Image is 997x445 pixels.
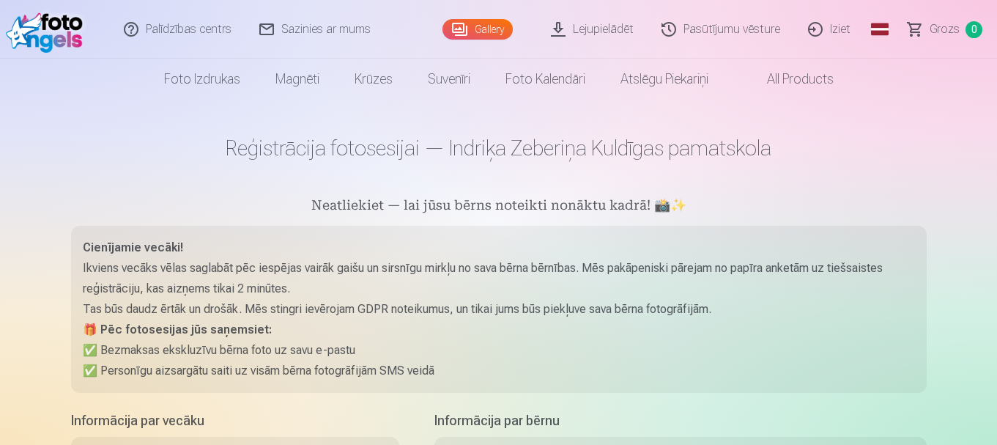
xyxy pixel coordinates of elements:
a: Gallery [442,19,513,40]
a: Krūzes [337,59,410,100]
span: 0 [966,21,982,38]
a: Suvenīri [410,59,488,100]
h5: Informācija par bērnu [434,411,927,431]
img: /fa1 [6,6,90,53]
a: Foto kalendāri [488,59,603,100]
strong: 🎁 Pēc fotosesijas jūs saņemsiet: [83,323,272,336]
h1: Reģistrācija fotosesijai — Indriķa Zeberiņa Kuldīgas pamatskola [71,135,927,161]
span: Grozs [930,21,960,38]
a: Foto izdrukas [147,59,258,100]
h5: Neatliekiet — lai jūsu bērns noteikti nonāktu kadrā! 📸✨ [71,196,927,217]
a: Magnēti [258,59,337,100]
p: ✅ Personīgu aizsargātu saiti uz visām bērna fotogrāfijām SMS veidā [83,361,915,381]
p: Ikviens vecāks vēlas saglabāt pēc iespējas vairāk gaišu un sirsnīgu mirkļu no sava bērna bērnības... [83,258,915,299]
p: ✅ Bezmaksas ekskluzīvu bērna foto uz savu e-pastu [83,340,915,361]
p: Tas būs daudz ērtāk un drošāk. Mēs stingri ievērojam GDPR noteikumus, un tikai jums būs piekļuve ... [83,299,915,320]
h5: Informācija par vecāku [71,411,399,431]
a: All products [726,59,851,100]
strong: Cienījamie vecāki! [83,240,183,254]
a: Atslēgu piekariņi [603,59,726,100]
